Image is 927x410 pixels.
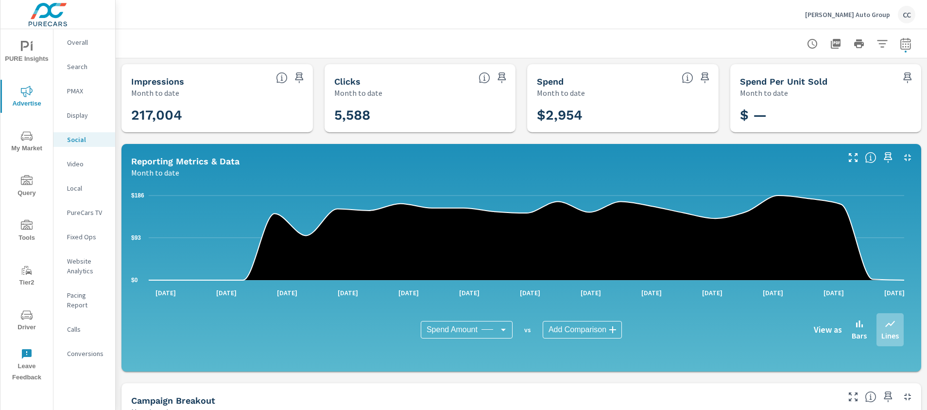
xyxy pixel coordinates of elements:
[682,72,693,84] span: The amount of money spent on advertising during the period.
[67,135,107,144] p: Social
[452,288,486,298] p: [DATE]
[877,288,911,298] p: [DATE]
[53,230,115,244] div: Fixed Ops
[537,107,709,124] h3: $2,954
[421,321,513,339] div: Spend Amount
[131,156,240,166] h5: Reporting Metrics & Data
[53,288,115,312] div: Pacing Report
[53,59,115,74] div: Search
[849,34,869,53] button: Print Report
[826,34,845,53] button: "Export Report to PDF"
[53,157,115,171] div: Video
[852,330,867,341] p: Bars
[740,107,912,124] h3: $ —
[392,288,426,298] p: [DATE]
[814,325,842,335] h6: View as
[427,325,478,335] span: Spend Amount
[67,256,107,276] p: Website Analytics
[873,34,892,53] button: Apply Filters
[574,288,608,298] p: [DATE]
[53,254,115,278] div: Website Analytics
[513,288,547,298] p: [DATE]
[900,150,915,165] button: Minimize Widget
[537,87,585,99] p: Month to date
[334,107,506,124] h3: 5,588
[270,288,304,298] p: [DATE]
[292,70,307,86] span: Save this to your personalized report
[740,87,788,99] p: Month to date
[805,10,890,19] p: [PERSON_NAME] Auto Group
[3,130,50,154] span: My Market
[695,288,729,298] p: [DATE]
[635,288,669,298] p: [DATE]
[549,325,606,335] span: Add Comparison
[67,37,107,47] p: Overall
[67,110,107,120] p: Display
[67,349,107,358] p: Conversions
[3,220,50,244] span: Tools
[334,76,360,87] h5: Clicks
[898,6,915,23] div: CC
[53,108,115,123] div: Display
[494,70,510,86] span: Save this to your personalized report
[67,183,107,193] p: Local
[513,325,543,334] p: vs
[209,288,243,298] p: [DATE]
[880,150,896,165] span: Save this to your personalized report
[67,86,107,96] p: PMAX
[3,175,50,199] span: Query
[845,389,861,405] button: Make Fullscreen
[900,389,915,405] button: Minimize Widget
[331,288,365,298] p: [DATE]
[543,321,622,339] div: Add Comparison
[53,132,115,147] div: Social
[67,290,107,310] p: Pacing Report
[131,395,215,406] h5: Campaign Breakout
[131,192,144,199] text: $186
[53,35,115,50] div: Overall
[53,346,115,361] div: Conversions
[53,205,115,220] div: PureCars TV
[881,330,899,341] p: Lines
[67,324,107,334] p: Calls
[149,288,183,298] p: [DATE]
[756,288,790,298] p: [DATE]
[3,41,50,65] span: PURE Insights
[845,150,861,165] button: Make Fullscreen
[67,159,107,169] p: Video
[67,232,107,242] p: Fixed Ops
[53,181,115,196] div: Local
[865,152,876,163] span: Understand Social data over time and see how metrics compare to each other.
[697,70,713,86] span: Save this to your personalized report
[817,288,851,298] p: [DATE]
[3,348,50,383] span: Leave Feedback
[865,391,876,403] span: This is a summary of Social performance results by campaign. Each column can be sorted.
[131,87,179,99] p: Month to date
[53,84,115,98] div: PMAX
[740,76,827,87] h5: Spend Per Unit Sold
[896,34,915,53] button: Select Date Range
[3,86,50,109] span: Advertise
[880,389,896,405] span: Save this to your personalized report
[67,208,107,217] p: PureCars TV
[334,87,382,99] p: Month to date
[3,309,50,333] span: Driver
[3,265,50,288] span: Tier2
[131,76,184,87] h5: Impressions
[131,277,138,284] text: $0
[479,72,490,84] span: The number of times an ad was clicked by a consumer.
[131,234,141,241] text: $93
[537,76,564,87] h5: Spend
[900,70,915,86] span: Save this to your personalized report
[0,29,53,387] div: nav menu
[276,72,288,84] span: The number of times an ad was shown on your behalf.
[131,167,179,178] p: Month to date
[53,322,115,337] div: Calls
[131,107,303,124] h3: 217,004
[67,62,107,71] p: Search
